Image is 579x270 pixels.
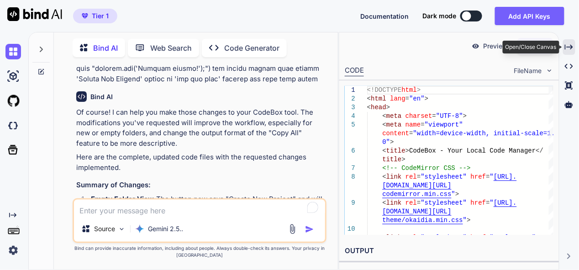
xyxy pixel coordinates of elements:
span: > [417,86,421,94]
span: > [456,191,459,198]
span: "stylesheet" [421,234,467,241]
span: content [383,130,410,137]
span: html [402,86,417,94]
span: title [386,147,405,154]
span: " [463,217,467,224]
span: < [383,173,386,180]
div: Open/Close Canvas [503,41,559,53]
div: 9 [345,199,355,207]
span: = [406,95,410,102]
span: " [452,191,455,198]
div: 2 [345,95,355,103]
strong: Empty Folder View: [91,195,156,203]
span: > [425,95,429,102]
img: Pick Models [118,225,126,233]
span: > [536,234,540,241]
span: < [383,121,386,128]
span: " [490,199,494,206]
p: Bind AI [93,42,118,53]
span: > [390,138,394,146]
span: CodeBox - Your Local Code Manager [410,147,536,154]
p: Code Generator [224,42,279,53]
p: Web Search [150,42,192,53]
span: </ [536,147,544,154]
div: CODE [345,65,364,76]
span: = [410,130,413,137]
span: > [463,112,467,120]
p: Here are the complete, updated code files with the requested changes implemented. [76,152,324,173]
h6: Bind AI [90,92,113,101]
span: " [490,173,494,180]
span: link [386,234,402,241]
span: rel [406,234,417,241]
span: <!-- CodeMirror CSS --> [383,164,471,172]
span: codemirror.min.css [383,191,452,198]
span: < [383,234,386,241]
span: <!DOCTYPE [367,86,402,94]
div: 6 [345,147,355,155]
span: = [486,199,490,206]
span: link [386,199,402,206]
span: href [471,234,486,241]
span: name [406,121,421,128]
span: " [532,234,536,241]
span: html [371,95,387,102]
p: Bind can provide inaccurate information, including about people. Always double-check its answers.... [73,245,326,259]
span: Documentation [360,12,409,20]
span: < [367,104,371,111]
span: = [417,199,421,206]
span: "stylesheet" [421,199,467,206]
img: ai-studio [5,69,21,84]
div: 4 [345,112,355,121]
span: [URL]. [494,199,517,206]
p: Preview [484,42,508,51]
div: 5 [345,121,355,129]
img: chevron down [546,67,553,74]
span: > [406,147,410,154]
span: lang [390,95,406,102]
div: 7 [345,164,355,173]
img: attachment [287,224,298,234]
span: > [386,104,390,111]
img: icon [305,225,314,234]
span: rel [406,199,417,206]
p: Gemini 2.5.. [148,224,183,233]
span: link [386,173,402,180]
span: < [383,112,386,120]
p: Source [94,224,115,233]
p: Of course! I can help you make those changes to your CodeBox tool. The modifications you've reque... [76,107,324,148]
span: "width=device-width, initial-scale=1. [413,130,555,137]
span: = [417,173,421,180]
span: meta [386,121,402,128]
div: 10 [345,225,355,233]
h2: OUTPUT [339,240,558,262]
li: The button now says "Create New Project" and will automatically generate , , and files for you. [84,194,324,225]
span: [URL]. [494,173,517,180]
span: head [371,104,387,111]
span: href [471,199,486,206]
img: preview [472,42,480,50]
span: > [467,217,471,224]
button: Add API Keys [495,7,564,25]
img: Bind AI [7,7,62,21]
span: "en" [410,95,425,102]
span: rel [406,173,417,180]
span: " [490,234,494,241]
span: charset [406,112,433,120]
div: 3 [345,103,355,112]
span: Dark mode [422,11,457,21]
span: title [383,156,402,163]
button: Documentation [360,11,409,21]
img: settings [5,243,21,258]
span: = [421,121,425,128]
span: = [486,234,490,241]
div: 1 [345,86,355,95]
span: styles.css [494,234,532,241]
span: > [402,156,405,163]
span: FileName [514,66,542,75]
span: < [383,147,386,154]
span: Tier 1 [92,11,109,21]
img: premium [82,13,88,19]
span: = [432,112,436,120]
span: [DOMAIN_NAME][URL] [383,182,452,189]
